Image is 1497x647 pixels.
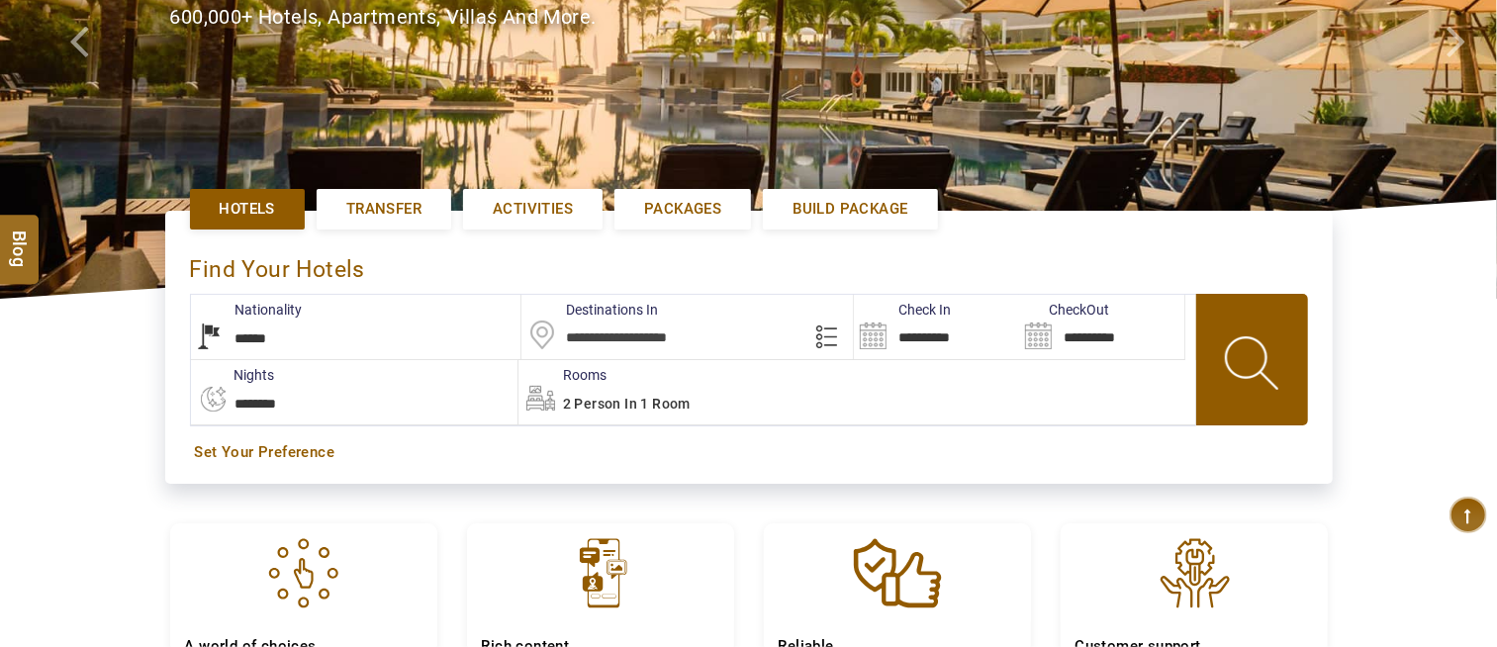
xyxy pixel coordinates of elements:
[346,199,421,220] span: Transfer
[644,199,721,220] span: Packages
[190,365,275,385] label: nights
[793,199,907,220] span: Build Package
[190,235,1308,294] div: Find Your Hotels
[521,300,658,320] label: Destinations In
[317,189,451,230] a: Transfer
[563,396,691,412] span: 2 Person in 1 Room
[763,189,937,230] a: Build Package
[614,189,751,230] a: Packages
[493,199,573,220] span: Activities
[854,300,951,320] label: Check In
[7,231,33,247] span: Blog
[518,365,607,385] label: Rooms
[195,442,1303,463] a: Set Your Preference
[190,189,305,230] a: Hotels
[1019,300,1109,320] label: CheckOut
[854,295,1019,359] input: Search
[463,189,603,230] a: Activities
[191,300,303,320] label: Nationality
[1019,295,1184,359] input: Search
[170,3,1328,32] div: 600,000+ hotels, apartments, villas and more.
[220,199,275,220] span: Hotels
